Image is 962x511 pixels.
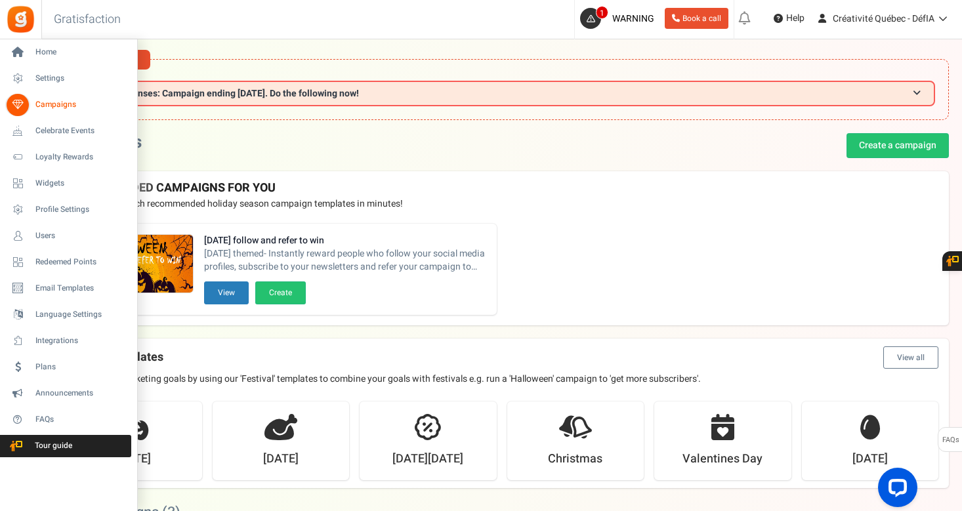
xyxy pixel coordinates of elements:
span: Créativité Québec - DéfIA [833,12,934,26]
strong: [DATE] follow and refer to win [204,234,486,247]
span: Tour guide [6,440,98,451]
span: Loyalty Rewards [35,152,127,163]
strong: Valentines Day [682,451,763,468]
span: FAQs [942,428,959,453]
a: Campaigns [5,94,131,116]
span: Language Settings [35,309,127,320]
a: Redeemed Points [5,251,131,274]
h4: RECOMMENDED CAMPAIGNS FOR YOU [65,182,938,195]
h3: Gratisfaction [39,7,135,33]
a: Language Settings [5,304,131,326]
a: Book a call [665,8,728,29]
a: Celebrate Events [5,120,131,142]
span: Help [783,12,805,25]
a: Integrations [5,330,131,352]
span: Announcements [35,388,127,399]
span: Profile Settings [35,204,127,215]
a: Home [5,41,131,64]
strong: [DATE] [263,451,299,468]
a: Announcements [5,382,131,405]
img: Gratisfaction [6,5,35,34]
span: Integrations [35,335,127,346]
a: Loyalty Rewards [5,146,131,169]
a: Email Templates [5,277,131,300]
span: Widgets [35,178,127,189]
span: 1 [596,6,608,19]
strong: [DATE] [852,451,888,468]
span: Home [35,47,127,58]
span: Celebrate Events [35,125,127,136]
span: Plans [35,361,127,373]
a: Users [5,225,131,247]
a: Create a campaign [847,133,949,158]
span: Settings [35,73,127,84]
p: Preview and launch recommended holiday season campaign templates in minutes! [65,197,938,211]
p: Achieve your marketing goals by using our 'Festival' templates to combine your goals with festiva... [65,373,938,386]
a: Widgets [5,173,131,195]
a: Settings [5,68,131,90]
button: View all [883,346,938,369]
span: Redeemed Points [35,256,127,268]
span: Users [35,230,127,241]
a: Help [768,8,810,29]
strong: Christmas [548,451,602,468]
h4: Festival templates [65,346,938,369]
a: 1 WARNING [580,8,659,29]
button: Create [255,281,306,304]
span: Récompenses: Campaign ending [DATE]. Do the following now! [98,89,359,98]
span: [DATE] themed- Instantly reward people who follow your social media profiles, subscribe to your n... [204,247,486,274]
button: View [204,281,249,304]
a: Profile Settings [5,199,131,221]
span: Email Templates [35,283,127,294]
a: Plans [5,356,131,378]
span: FAQs [35,414,127,425]
span: Campaigns [35,99,127,110]
span: WARNING [612,12,654,26]
a: FAQs [5,409,131,431]
strong: [DATE][DATE] [392,451,463,468]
